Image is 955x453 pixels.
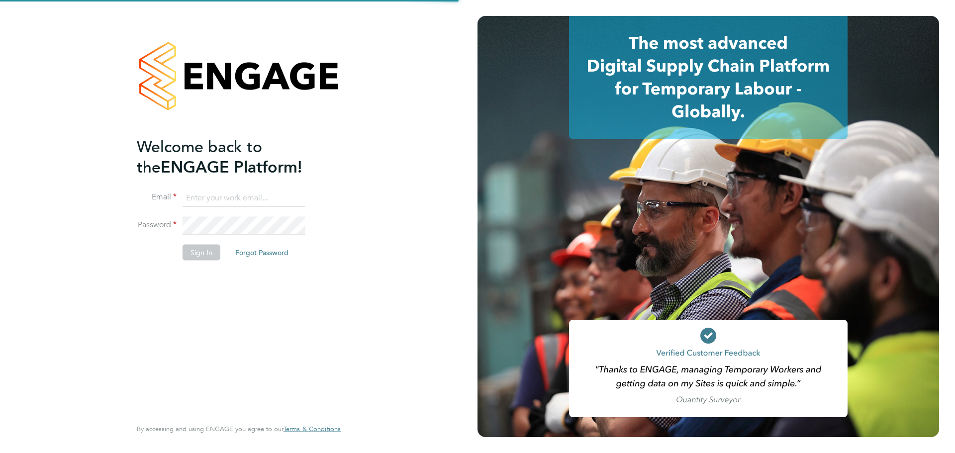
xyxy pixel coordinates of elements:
h2: ENGAGE Platform! [137,136,331,177]
label: Email [137,192,177,202]
span: Welcome back to the [137,137,262,177]
a: Terms & Conditions [284,425,341,433]
input: Enter your work email... [183,189,305,207]
span: By accessing and using ENGAGE you agree to our [137,425,341,433]
button: Sign In [183,245,220,261]
button: Forgot Password [227,245,296,261]
label: Password [137,220,177,230]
